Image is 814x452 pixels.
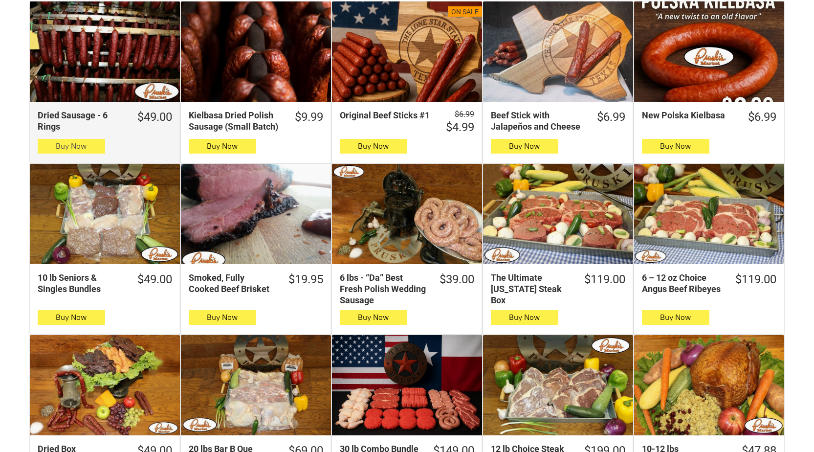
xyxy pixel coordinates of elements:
[30,1,180,102] a: Dried Sausage - 6 Rings
[446,120,474,135] div: $4.99
[358,141,389,151] span: Buy Now
[642,272,722,295] div: 6 – 12 oz Choice Angus Beef Ribeyes
[332,164,482,264] a: 6 lbs - “Da” Best Fresh Polish Wedding Sausage
[440,272,474,287] div: $39.00
[483,1,633,102] a: Beef Stick with Jalapeños and Cheese
[340,310,407,325] button: Buy Now
[189,139,256,154] button: Buy Now
[491,310,558,325] button: Buy Now
[38,139,105,154] button: Buy Now
[483,110,633,133] a: $6.99Beef Stick with Jalapeños and Cheese
[38,272,124,295] div: 10 lb Seniors & Singles Bundles
[207,141,238,151] span: Buy Now
[735,272,776,287] div: $119.00
[189,110,282,133] div: Kielbasa Dried Polish Sausage (Small Batch)
[207,313,238,322] span: Buy Now
[491,139,558,154] button: Buy Now
[30,164,180,264] a: 10 lb Seniors &amp; Singles Bundles
[189,310,256,325] button: Buy Now
[30,110,180,133] a: $49.00Dried Sausage - 6 Rings
[634,272,784,295] a: $119.006 – 12 oz Choice Angus Beef Ribeyes
[38,110,124,133] div: Dried Sausage - 6 Rings
[340,139,407,154] button: Buy Now
[483,272,633,306] a: $119.00The Ultimate [US_STATE] Steak Box
[455,110,474,119] s: $6.99
[30,272,180,295] a: $49.0010 lb Seniors & Singles Bundles
[634,164,784,264] a: 6 – 12 oz Choice Angus Beef Ribeyes
[634,110,784,125] a: $6.99New Polska Kielbasa
[509,313,540,322] span: Buy Now
[30,335,180,435] a: Dried Box
[660,141,691,151] span: Buy Now
[332,1,482,102] a: On SaleOriginal Beef Sticks #1
[295,110,323,125] div: $9.99
[137,110,172,125] div: $49.00
[332,272,482,306] a: $39.006 lbs - “Da” Best Fresh Polish Wedding Sausage
[181,110,331,133] a: $9.99Kielbasa Dried Polish Sausage (Small Batch)
[181,335,331,435] a: 20 lbs Bar B Que Bundle
[332,110,482,135] a: $6.99 $4.99Original Beef Sticks #1
[358,313,389,322] span: Buy Now
[483,164,633,264] a: The Ultimate Texas Steak Box
[491,110,584,133] div: Beef Stick with Jalapeños and Cheese
[642,310,709,325] button: Buy Now
[340,272,426,306] div: 6 lbs - “Da” Best Fresh Polish Wedding Sausage
[56,313,87,322] span: Buy Now
[288,272,323,287] div: $19.95
[509,141,540,151] span: Buy Now
[642,110,735,121] div: New Polska Kielbasa
[181,272,331,295] a: $19.95Smoked, Fully Cooked Beef Brisket
[748,110,776,125] div: $6.99
[137,272,172,287] div: $49.00
[340,110,433,121] div: Original Beef Sticks #1
[181,1,331,102] a: Kielbasa Dried Polish Sausage (Small Batch)
[451,7,479,17] div: On Sale
[38,310,105,325] button: Buy Now
[584,272,625,287] div: $119.00
[56,141,87,151] span: Buy Now
[634,1,784,102] a: New Polska Kielbasa
[642,139,709,154] button: Buy Now
[660,313,691,322] span: Buy Now
[181,164,331,264] a: Smoked, Fully Cooked Beef Brisket
[332,335,482,435] a: 30 lb Combo Bundle
[491,272,571,306] div: The Ultimate [US_STATE] Steak Box
[597,110,625,125] div: $6.99
[189,272,275,295] div: Smoked, Fully Cooked Beef Brisket
[483,335,633,435] a: 12 lb Choice Steak Sampler
[634,335,784,435] a: 10-12 lbs Pruski&#39;s Smoked Turkeys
